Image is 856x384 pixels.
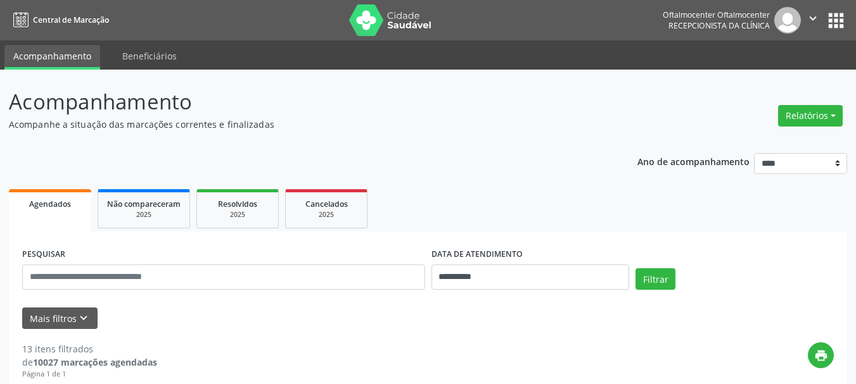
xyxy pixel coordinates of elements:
div: 2025 [295,210,358,220]
div: de [22,356,157,369]
span: Central de Marcação [33,15,109,25]
p: Acompanhamento [9,86,596,118]
img: img [774,7,801,34]
a: Central de Marcação [9,9,109,30]
i:  [806,11,820,25]
button: Relatórios [778,105,843,127]
div: Oftalmocenter Oftalmocenter [663,9,770,20]
label: PESQUISAR [22,245,65,264]
span: Recepcionista da clínica [668,20,770,31]
p: Acompanhe a situação das marcações correntes e finalizadas [9,118,596,131]
i: keyboard_arrow_down [77,311,91,325]
strong: 10027 marcações agendadas [33,356,157,368]
a: Acompanhamento [4,45,100,70]
a: Beneficiários [113,45,186,67]
label: DATA DE ATENDIMENTO [431,245,523,264]
div: 2025 [206,210,269,220]
span: Não compareceram [107,199,181,209]
button: Filtrar [636,268,675,290]
button: apps [825,9,847,32]
button:  [801,7,825,34]
div: 13 itens filtrados [22,342,157,356]
span: Cancelados [305,199,348,209]
button: print [808,342,834,368]
span: Resolvidos [218,199,257,209]
div: 2025 [107,210,181,220]
span: Agendados [29,199,71,209]
button: Mais filtroskeyboard_arrow_down [22,307,98,330]
i: print [814,349,828,362]
div: Página 1 de 1 [22,369,157,380]
p: Ano de acompanhamento [637,153,750,169]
